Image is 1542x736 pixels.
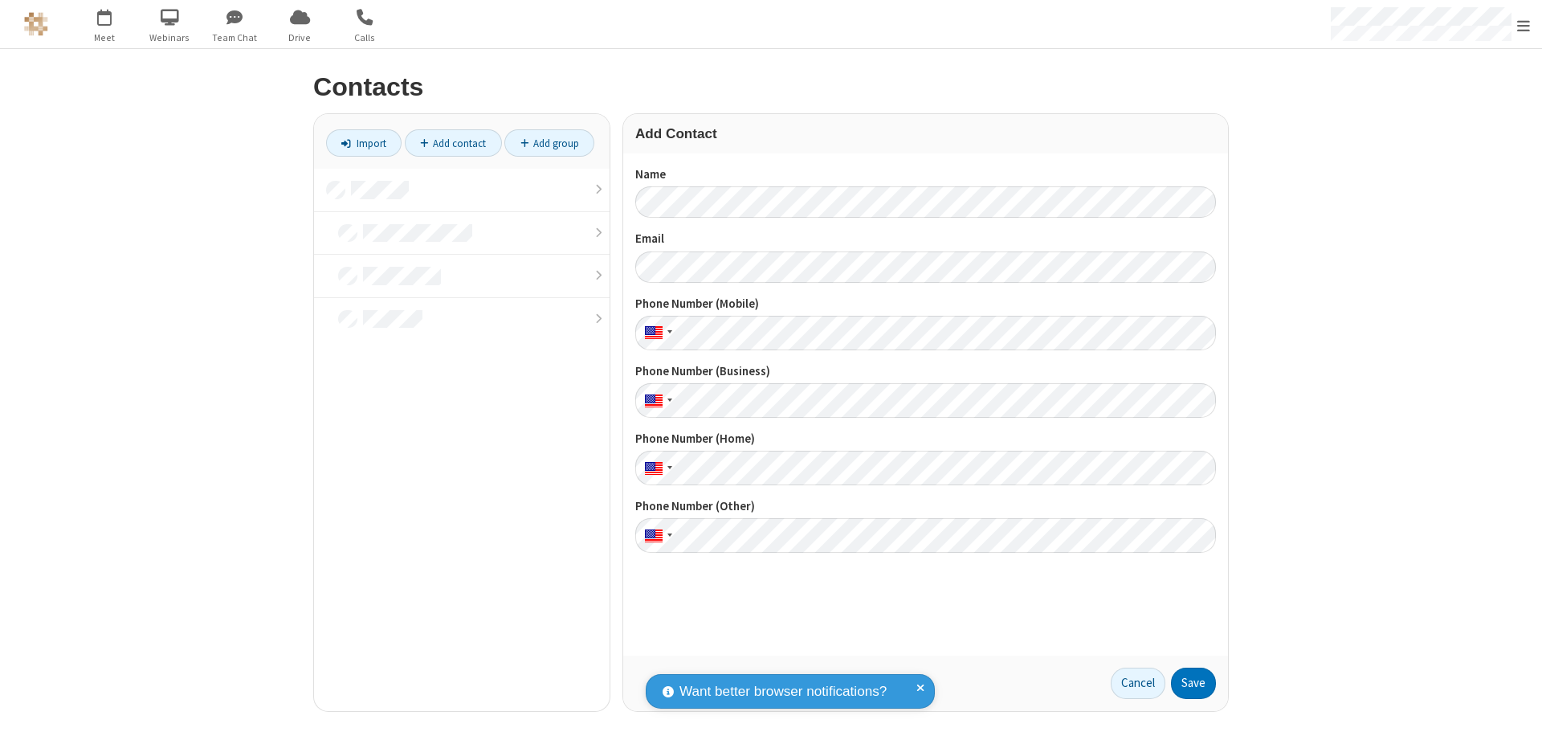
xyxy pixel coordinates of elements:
a: Import [326,129,402,157]
a: Add group [504,129,594,157]
button: Save [1171,668,1216,700]
label: Phone Number (Other) [635,497,1216,516]
span: Webinars [140,31,200,45]
div: United States: + 1 [635,383,677,418]
label: Name [635,166,1216,184]
label: Phone Number (Business) [635,362,1216,381]
a: Add contact [405,129,502,157]
div: United States: + 1 [635,316,677,350]
iframe: Chat [1502,694,1530,725]
span: Drive [270,31,330,45]
span: Want better browser notifications? [679,681,887,702]
span: Calls [335,31,395,45]
h3: Add Contact [635,126,1216,141]
a: Cancel [1111,668,1165,700]
label: Email [635,230,1216,248]
span: Meet [75,31,135,45]
label: Phone Number (Mobile) [635,295,1216,313]
span: Team Chat [205,31,265,45]
img: QA Selenium DO NOT DELETE OR CHANGE [24,12,48,36]
div: United States: + 1 [635,451,677,485]
label: Phone Number (Home) [635,430,1216,448]
h2: Contacts [313,73,1229,101]
div: United States: + 1 [635,518,677,553]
